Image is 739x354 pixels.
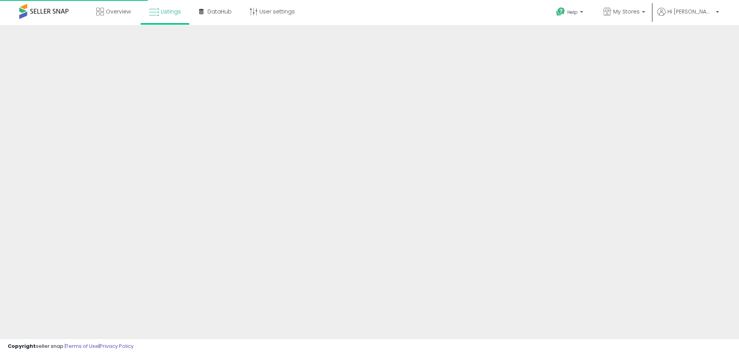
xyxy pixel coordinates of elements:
a: Help [550,1,591,25]
div: seller snap | | [8,343,134,350]
strong: Copyright [8,342,36,350]
a: Privacy Policy [100,342,134,350]
i: Get Help [556,7,565,17]
span: Listings [161,8,181,15]
a: Hi [PERSON_NAME] [657,8,719,25]
span: My Stores [613,8,640,15]
span: Help [567,9,578,15]
a: Terms of Use [66,342,99,350]
span: Overview [106,8,131,15]
span: DataHub [207,8,232,15]
span: Hi [PERSON_NAME] [667,8,714,15]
